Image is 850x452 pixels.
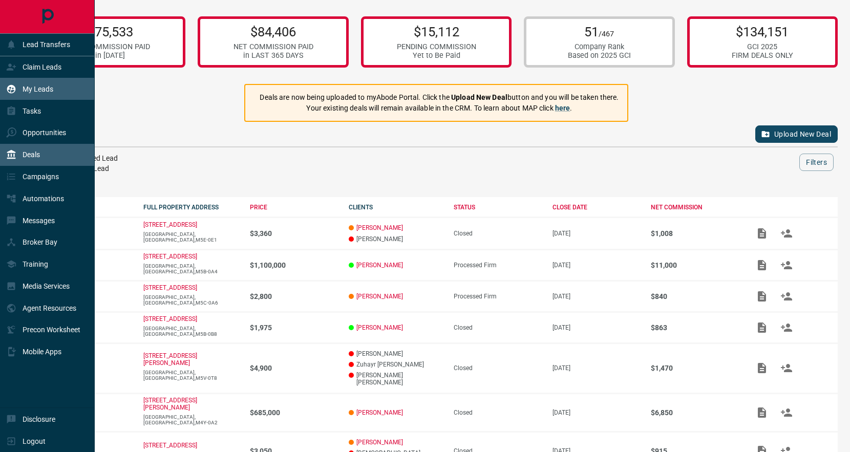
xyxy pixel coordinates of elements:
span: Add / View Documents [750,261,774,268]
p: $1,470 [651,364,739,372]
a: [PERSON_NAME] [356,262,403,269]
div: FULL PROPERTY ADDRESS [143,204,240,211]
div: Processed Firm [454,262,542,269]
span: Add / View Documents [750,408,774,416]
p: $1,008 [651,229,739,238]
p: [PERSON_NAME] [349,350,443,357]
div: GCI 2025 [732,42,793,51]
p: $11,000 [651,261,739,269]
p: [DATE] [552,364,641,372]
p: [DATE] [552,409,641,416]
p: $15,112 [397,24,476,39]
p: $2,800 [250,292,338,300]
span: Add / View Documents [750,364,774,371]
a: [STREET_ADDRESS][PERSON_NAME] [143,352,197,367]
div: NET COMMISSION PAID [233,42,313,51]
span: Match Clients [774,261,799,268]
p: [PERSON_NAME] [PERSON_NAME] [349,372,443,386]
a: [PERSON_NAME] [356,439,403,446]
p: [DATE] [552,230,641,237]
p: [PERSON_NAME] [349,235,443,243]
p: [GEOGRAPHIC_DATA],[GEOGRAPHIC_DATA],M5V-0T8 [143,370,240,381]
div: Closed [454,230,542,237]
span: Match Clients [774,408,799,416]
div: STATUS [454,204,542,211]
a: [PERSON_NAME] [356,224,403,231]
p: $4,900 [250,364,338,372]
div: Closed [454,324,542,331]
button: Filters [799,154,834,171]
span: Match Clients [774,364,799,371]
div: in LAST 365 DAYS [233,51,313,60]
div: NET COMMISSION PAID [70,42,150,51]
p: $863 [651,324,739,332]
p: Your existing deals will remain available in the CRM. To learn about MAP click . [260,103,619,114]
a: [STREET_ADDRESS] [143,221,197,228]
p: $75,533 [70,24,150,39]
p: [GEOGRAPHIC_DATA],[GEOGRAPHIC_DATA],M5E-0E1 [143,231,240,243]
a: [STREET_ADDRESS] [143,442,197,449]
a: here [555,104,570,112]
a: [STREET_ADDRESS] [143,253,197,260]
p: [DATE] [552,324,641,331]
div: Closed [454,364,542,372]
span: Add / View Documents [750,229,774,236]
span: /467 [599,30,614,38]
p: [GEOGRAPHIC_DATA],[GEOGRAPHIC_DATA],M4Y-0A2 [143,414,240,425]
div: CLIENTS [349,204,443,211]
button: Upload New Deal [755,125,838,143]
a: [STREET_ADDRESS][PERSON_NAME] [143,397,197,411]
span: Add / View Documents [750,324,774,331]
div: Company Rank [568,42,631,51]
div: Based on 2025 GCI [568,51,631,60]
div: FIRM DEALS ONLY [732,51,793,60]
p: [DATE] [552,293,641,300]
span: Add / View Documents [750,292,774,299]
a: [STREET_ADDRESS] [143,284,197,291]
span: Match Clients [774,292,799,299]
div: PENDING COMMISSION [397,42,476,51]
strong: Upload New Deal [451,93,507,101]
a: [PERSON_NAME] [356,293,403,300]
p: 51 [568,24,631,39]
div: Processed Firm [454,293,542,300]
p: $134,151 [732,24,793,39]
div: Closed [454,409,542,416]
p: $1,100,000 [250,261,338,269]
p: Deals are now being uploaded to myAbode Portal. Click the button and you will be taken there. [260,92,619,103]
div: in [DATE] [70,51,150,60]
p: $3,360 [250,229,338,238]
div: NET COMMISSION [651,204,739,211]
a: [PERSON_NAME] [356,409,403,416]
p: $1,975 [250,324,338,332]
p: $685,000 [250,408,338,417]
p: [GEOGRAPHIC_DATA],[GEOGRAPHIC_DATA],M5B-0B8 [143,326,240,337]
p: $6,850 [651,408,739,417]
div: PRICE [250,204,338,211]
a: [PERSON_NAME] [356,324,403,331]
span: Match Clients [774,324,799,331]
span: Match Clients [774,229,799,236]
div: CLOSE DATE [552,204,641,211]
p: [GEOGRAPHIC_DATA],[GEOGRAPHIC_DATA],M5C-0A6 [143,294,240,306]
p: [GEOGRAPHIC_DATA],[GEOGRAPHIC_DATA],M5B-0A4 [143,263,240,274]
div: Yet to Be Paid [397,51,476,60]
p: $84,406 [233,24,313,39]
p: $840 [651,292,739,300]
a: [STREET_ADDRESS] [143,315,197,322]
p: Zuhayr [PERSON_NAME] [349,361,443,368]
p: [DATE] [552,262,641,269]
